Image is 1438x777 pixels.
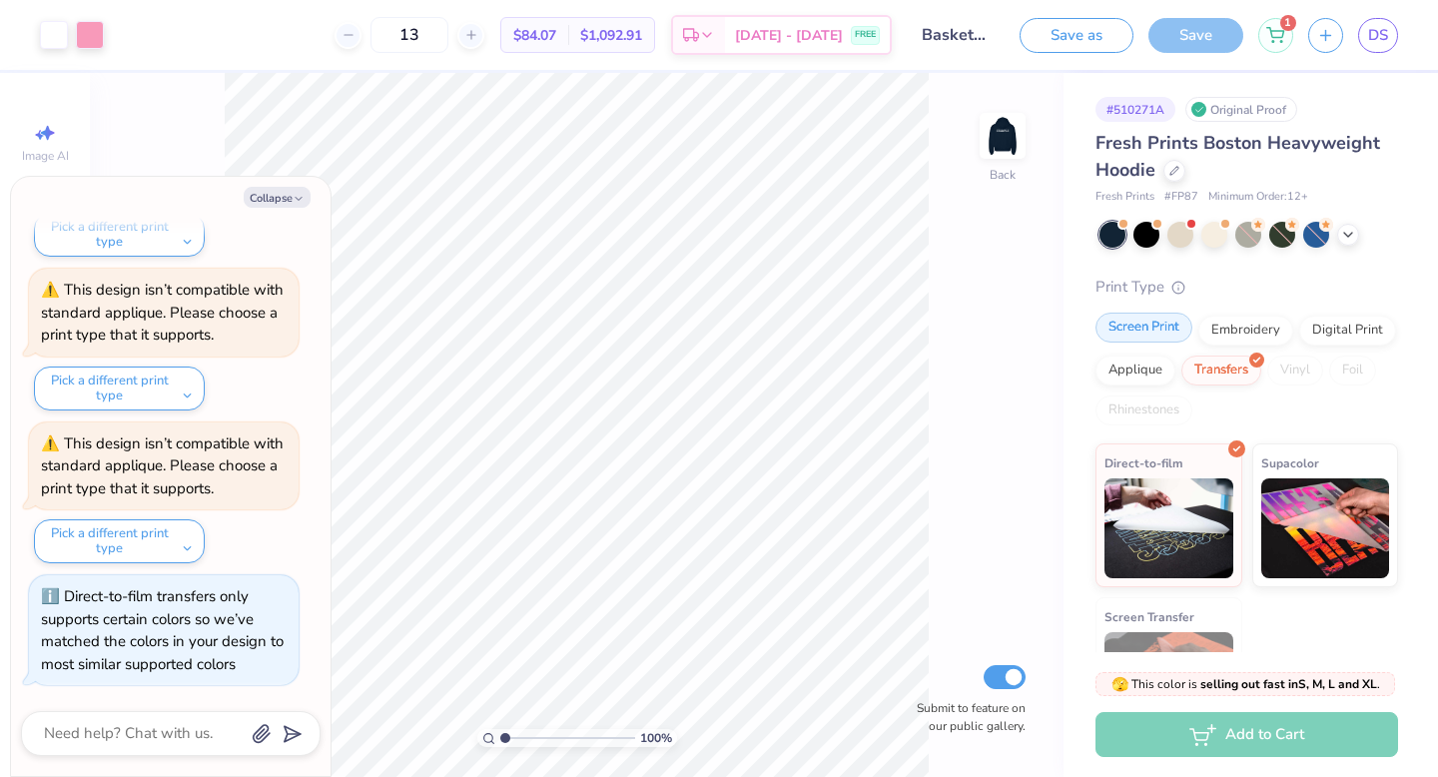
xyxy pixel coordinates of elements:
[34,519,205,563] button: Pick a different print type
[1358,18,1398,53] a: DS
[1104,452,1183,473] span: Direct-to-film
[34,213,205,257] button: Pick a different print type
[1020,18,1133,53] button: Save as
[735,25,843,46] span: [DATE] - [DATE]
[983,116,1023,156] img: Back
[1104,478,1233,578] img: Direct-to-film
[1104,606,1194,627] span: Screen Transfer
[1368,24,1388,47] span: DS
[1185,97,1297,122] div: Original Proof
[1095,131,1380,182] span: Fresh Prints Boston Heavyweight Hoodie
[1267,356,1323,386] div: Vinyl
[1095,97,1175,122] div: # 510271A
[1299,316,1396,346] div: Digital Print
[22,148,69,164] span: Image AI
[244,187,311,208] button: Collapse
[513,25,556,46] span: $84.07
[1095,276,1398,299] div: Print Type
[1280,15,1296,31] span: 1
[1104,632,1233,732] img: Screen Transfer
[1329,356,1376,386] div: Foil
[1200,676,1377,692] strong: selling out fast in S, M, L and XL
[1261,478,1390,578] img: Supacolor
[640,729,672,747] span: 100 %
[1261,452,1319,473] span: Supacolor
[1198,316,1293,346] div: Embroidery
[1111,675,1380,693] span: This color is .
[370,17,448,53] input: – –
[906,699,1026,735] label: Submit to feature on our public gallery.
[1208,189,1308,206] span: Minimum Order: 12 +
[990,166,1016,184] div: Back
[41,586,284,674] div: Direct-to-film transfers only supports certain colors so we’ve matched the colors in your design ...
[1095,313,1192,343] div: Screen Print
[580,25,642,46] span: $1,092.91
[1164,189,1198,206] span: # FP87
[41,433,284,498] div: This design isn’t compatible with standard applique. Please choose a print type that it supports.
[41,280,284,345] div: This design isn’t compatible with standard applique. Please choose a print type that it supports.
[1111,675,1128,694] span: 🫣
[1095,356,1175,386] div: Applique
[855,28,876,42] span: FREE
[907,15,1005,55] input: Untitled Design
[34,367,205,410] button: Pick a different print type
[1095,395,1192,425] div: Rhinestones
[1095,189,1154,206] span: Fresh Prints
[1181,356,1261,386] div: Transfers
